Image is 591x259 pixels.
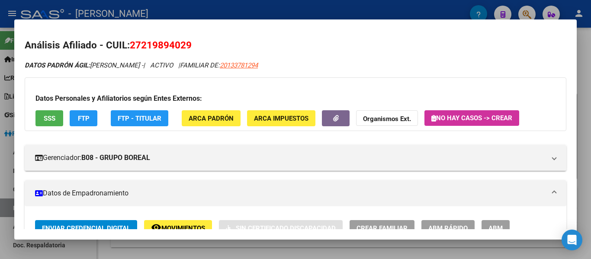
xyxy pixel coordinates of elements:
button: ARCA Impuestos [247,110,315,126]
button: Organismos Ext. [356,110,418,126]
button: ABM [482,220,510,236]
h3: Datos Personales y Afiliatorios según Entes Externos: [35,93,556,104]
button: FTP [70,110,97,126]
button: Sin Certificado Discapacidad [219,220,343,236]
span: 27219894029 [130,39,192,51]
span: FTP - Titular [118,115,161,122]
button: Enviar Credencial Digital [35,220,137,236]
button: SSS [35,110,63,126]
span: FAMILIAR DE: [180,61,258,69]
h2: Análisis Afiliado - CUIL: [25,38,566,53]
strong: Organismos Ext. [363,115,411,123]
span: ARCA Padrón [189,115,234,122]
mat-panel-title: Datos de Empadronamiento [35,188,546,198]
i: | ACTIVO | [25,61,258,69]
span: ARCA Impuestos [254,115,308,122]
span: ABM [488,224,503,232]
mat-icon: remove_red_eye [151,222,161,233]
button: ABM Rápido [421,220,475,236]
button: Crear Familiar [350,220,414,236]
button: FTP - Titular [111,110,168,126]
span: Crear Familiar [357,224,408,232]
span: ABM Rápido [428,224,468,232]
mat-expansion-panel-header: Datos de Empadronamiento [25,180,566,206]
strong: B08 - GRUPO BOREAL [81,153,150,163]
span: [PERSON_NAME] - [25,61,143,69]
span: 20133781294 [220,61,258,69]
mat-expansion-panel-header: Gerenciador:B08 - GRUPO BOREAL [25,145,566,171]
button: Movimientos [144,220,212,236]
span: SSS [44,115,55,122]
strong: DATOS PADRÓN ÁGIL: [25,61,90,69]
button: ARCA Padrón [182,110,241,126]
button: No hay casos -> Crear [424,110,519,126]
span: Enviar Credencial Digital [42,224,130,232]
span: Movimientos [161,224,205,232]
div: Open Intercom Messenger [562,230,582,250]
span: No hay casos -> Crear [431,114,512,122]
span: FTP [78,115,90,122]
mat-panel-title: Gerenciador: [35,153,546,163]
span: Sin Certificado Discapacidad [236,224,336,232]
